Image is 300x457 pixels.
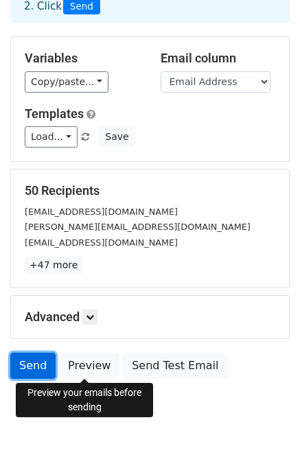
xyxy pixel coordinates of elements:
button: Save [99,126,135,148]
div: Preview your emails before sending [16,383,153,417]
a: Templates [25,106,84,121]
a: Send Test Email [123,353,227,379]
small: [EMAIL_ADDRESS][DOMAIN_NAME] [25,237,178,248]
small: [EMAIL_ADDRESS][DOMAIN_NAME] [25,207,178,217]
h5: 50 Recipients [25,183,275,198]
small: [PERSON_NAME][EMAIL_ADDRESS][DOMAIN_NAME] [25,222,251,232]
a: Send [10,353,56,379]
a: +47 more [25,257,82,274]
h5: Email column [161,51,276,66]
iframe: Chat Widget [231,391,300,457]
a: Load... [25,126,78,148]
h5: Variables [25,51,140,66]
h5: Advanced [25,309,275,325]
a: Copy/paste... [25,71,108,93]
a: Preview [59,353,119,379]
